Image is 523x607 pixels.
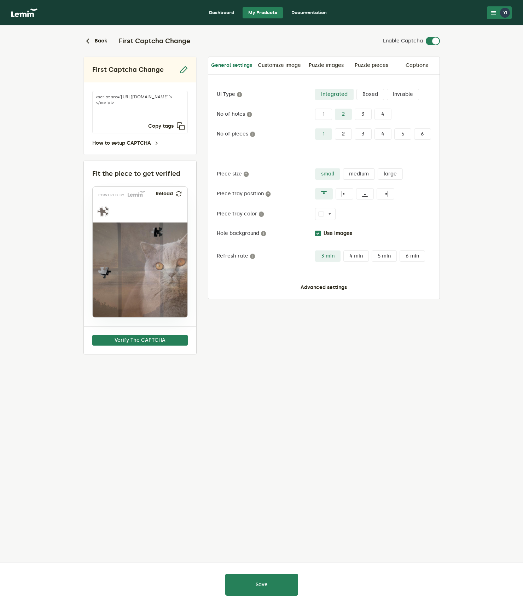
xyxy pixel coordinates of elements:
label: 1 [315,109,332,120]
label: Use Images [324,231,352,236]
a: Captions [394,57,440,74]
button: Save [225,574,298,596]
label: 5 [394,128,411,140]
label: 4 [374,109,391,120]
label: Enable Captcha [383,38,423,44]
img: refresh.png [176,191,182,197]
button: Back [83,37,107,45]
label: 4 [374,128,391,140]
button: Verify The CAPTCHA [92,335,188,346]
button: Copy tags [148,122,185,131]
img: Lemin logo [128,191,145,197]
h2: First Captcha Change [92,65,164,74]
label: Piece tray position [217,191,315,197]
label: 3 [355,109,372,120]
h2: First Captcha Change [113,37,190,45]
label: 1 [315,128,332,140]
label: Integrated [315,89,354,100]
label: medium [343,168,375,180]
label: 2 [335,109,352,120]
a: Puzzle pieces [349,57,394,74]
a: General settings [208,57,255,75]
label: Hole background [217,231,315,236]
label: Invisible [387,89,419,100]
button: Advanced settings [301,285,347,290]
label: large [378,168,403,180]
label: 4 min [343,250,369,262]
div: Fit the piece to get verified [92,169,188,178]
label: 2 [335,128,352,140]
a: Customize image [255,57,304,74]
label: No of holes [217,111,315,117]
label: Boxed [356,89,384,100]
a: How to setup CAPTCHA [92,140,159,146]
a: Dashboard [203,7,240,18]
label: No of pieces [217,131,315,137]
label: small [315,168,340,180]
label: 6 min [400,250,425,262]
p: powered by [98,194,125,197]
a: My Products [243,7,283,18]
label: Refresh rate [217,253,315,259]
p: Reload [156,191,173,197]
a: Documentation [286,7,332,18]
label: 3 [355,128,372,140]
label: Piece tray color [217,211,315,217]
label: 3 min [315,250,341,262]
label: 6 [414,128,431,140]
img: logo [11,8,37,17]
label: 5 min [372,250,397,262]
a: Puzzle images [304,57,349,74]
label: Piece size [217,171,315,177]
button: YI [487,6,512,19]
div: YI [500,8,510,18]
label: UI Type [217,92,315,97]
img: b20150b3-e42c-4bd4-bb5f-6e2b80d0b29c.png [93,222,231,318]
